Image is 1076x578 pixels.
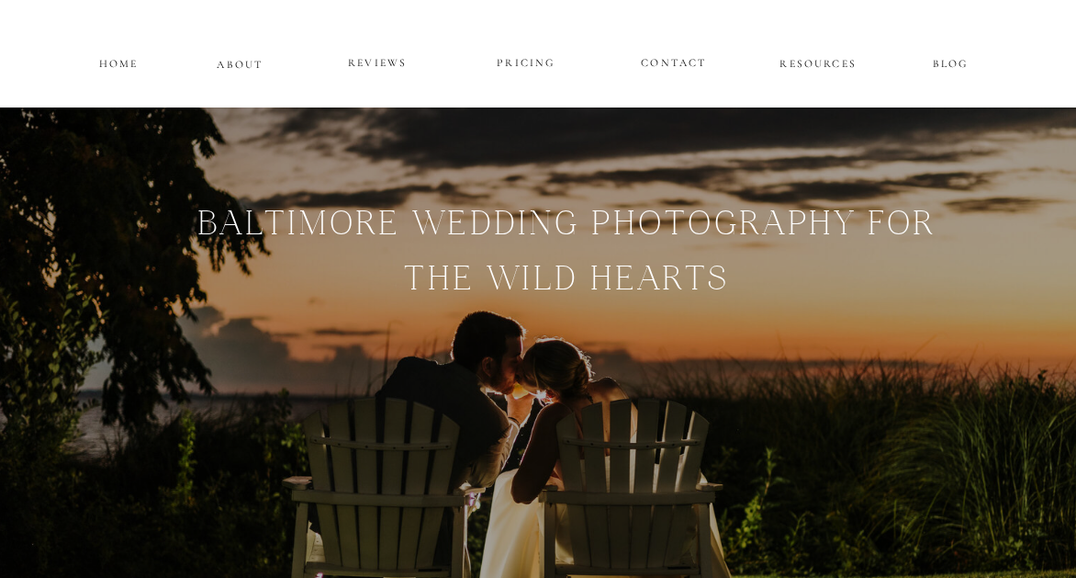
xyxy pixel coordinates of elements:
a: HOME [96,54,141,70]
a: PRICING [473,53,580,74]
a: CONTACT [641,53,706,69]
a: BLOG [910,54,992,70]
a: ABOUT [217,55,263,71]
a: RESOURCES [778,54,859,70]
a: REVIEWS [324,53,432,74]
